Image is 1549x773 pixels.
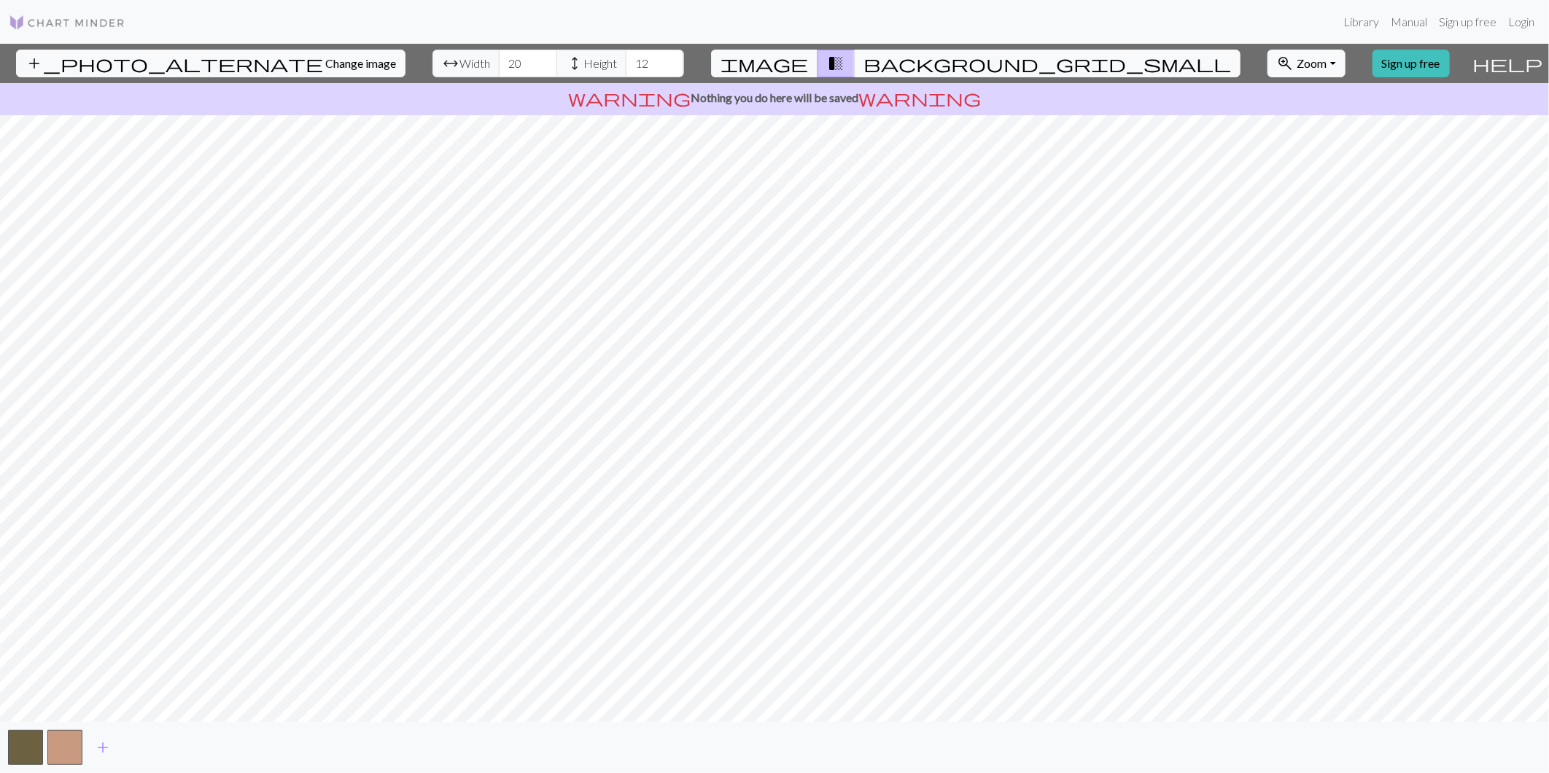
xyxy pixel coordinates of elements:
[863,53,1231,74] span: background_grid_small
[442,53,459,74] span: arrow_range
[1338,7,1385,36] a: Library
[1277,53,1294,74] span: zoom_in
[1433,7,1502,36] a: Sign up free
[568,88,691,108] span: warning
[6,89,1543,106] p: Nothing you do here will be saved
[1385,7,1433,36] a: Manual
[16,50,405,77] button: Change image
[721,53,808,74] span: image
[325,56,396,70] span: Change image
[94,737,112,758] span: add
[1267,50,1346,77] button: Zoom
[459,55,490,72] span: Width
[858,88,981,108] span: warning
[583,55,617,72] span: Height
[1466,44,1549,83] button: Help
[1502,7,1540,36] a: Login
[1472,53,1542,74] span: help
[827,53,845,74] span: transition_fade
[1373,50,1450,77] a: Sign up free
[26,53,323,74] span: add_photo_alternate
[1297,56,1327,70] span: Zoom
[85,734,121,761] button: Add color
[9,14,125,31] img: Logo
[566,53,583,74] span: height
